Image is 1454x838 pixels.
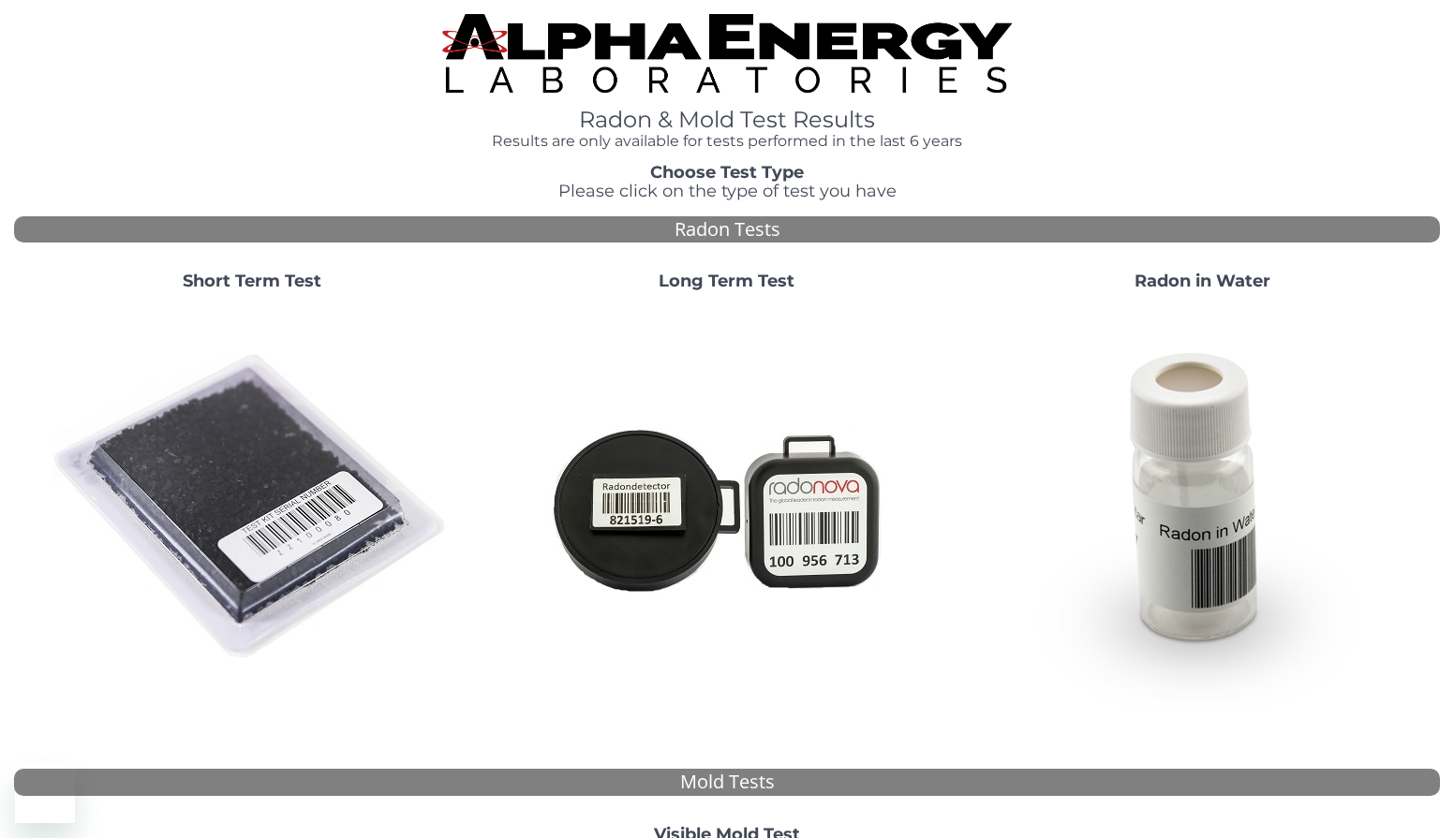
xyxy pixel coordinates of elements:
strong: Short Term Test [183,271,321,291]
h4: Results are only available for tests performed in the last 6 years [442,133,1013,150]
img: RadoninWater.jpg [1001,306,1403,709]
div: Mold Tests [14,769,1440,796]
iframe: Button to launch messaging window [15,763,75,823]
img: TightCrop.jpg [442,14,1013,93]
span: Please click on the type of test you have [558,181,897,201]
img: ShortTerm.jpg [51,306,453,709]
h1: Radon & Mold Test Results [442,108,1013,132]
div: Radon Tests [14,216,1440,243]
strong: Choose Test Type [650,162,804,183]
strong: Radon in Water [1135,271,1270,291]
img: Radtrak2vsRadtrak3.jpg [526,306,928,709]
strong: Long Term Test [659,271,794,291]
